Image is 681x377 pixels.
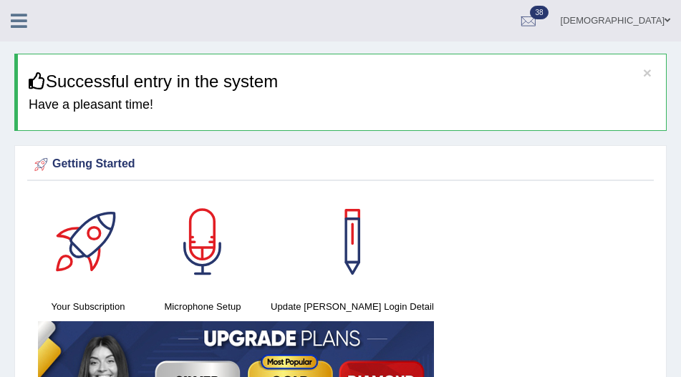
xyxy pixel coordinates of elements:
[29,98,655,112] h4: Have a pleasant time!
[153,299,253,314] h4: Microphone Setup
[38,299,138,314] h4: Your Subscription
[643,65,652,80] button: ×
[31,154,650,175] div: Getting Started
[267,299,438,314] h4: Update [PERSON_NAME] Login Detail
[29,72,655,91] h3: Successful entry in the system
[530,6,548,19] span: 38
